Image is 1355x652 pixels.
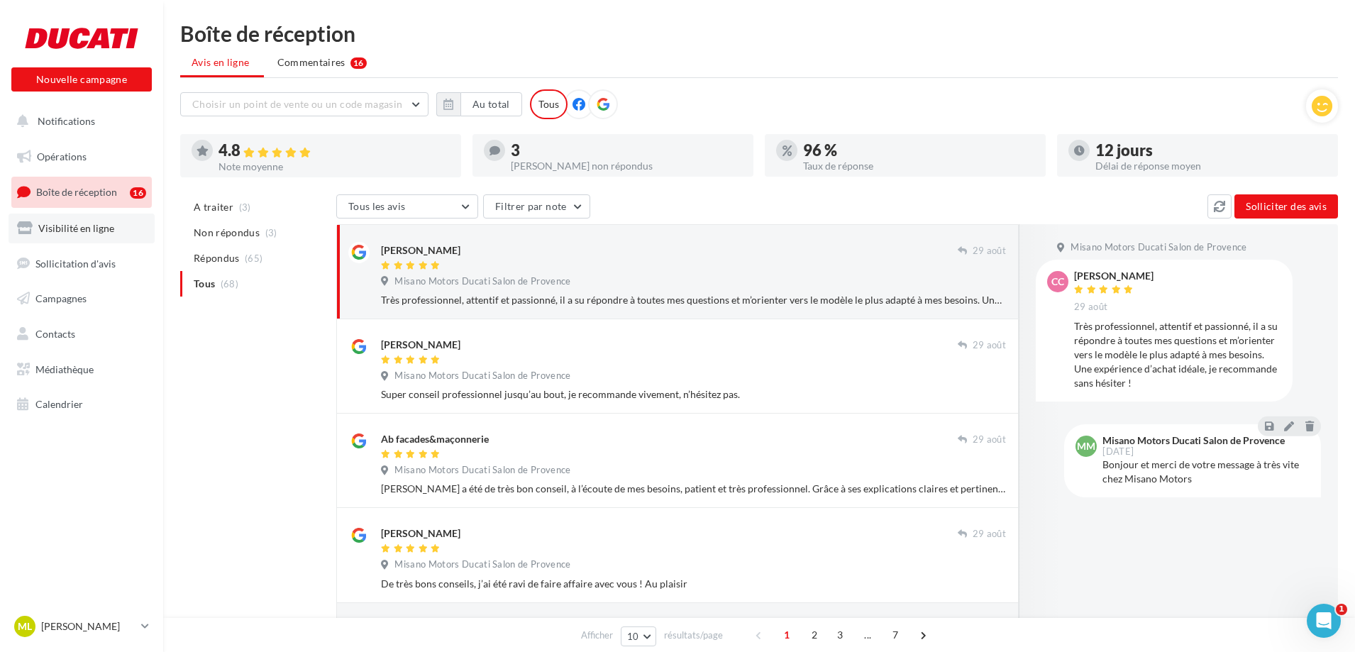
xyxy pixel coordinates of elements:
[1074,319,1281,390] div: Très professionnel, attentif et passionné, il a su répondre à toutes mes questions et m’orienter ...
[1234,194,1338,219] button: Solliciter des avis
[884,624,907,646] span: 7
[381,243,460,258] div: [PERSON_NAME]
[9,214,155,243] a: Visibilité en ligne
[35,257,116,269] span: Sollicitation d'avis
[973,245,1006,258] span: 29 août
[973,528,1006,541] span: 29 août
[245,253,262,264] span: (65)
[9,142,155,172] a: Opérations
[1102,447,1134,456] span: [DATE]
[18,619,32,634] span: ML
[37,150,87,162] span: Opérations
[1307,604,1341,638] iframe: Intercom live chat
[1051,275,1064,289] span: CC
[381,432,489,446] div: Ab facades&maçonnerie
[436,92,522,116] button: Au total
[381,482,1006,496] div: [PERSON_NAME] a été de très bon conseil, à l’écoute de mes besoins, patient et très professionnel...
[511,161,742,171] div: [PERSON_NAME] non répondus
[277,55,345,70] span: Commentaires
[973,339,1006,352] span: 29 août
[381,387,1006,402] div: Super conseil professionnel jusqu’au bout, je recommande vivement, n’hésitez pas.
[9,249,155,279] a: Sollicitation d'avis
[627,631,639,642] span: 10
[35,292,87,304] span: Campagnes
[1102,458,1310,486] div: Bonjour et merci de votre message à très vite chez Misano Motors
[9,389,155,419] a: Calendrier
[35,363,94,375] span: Médiathèque
[1095,143,1327,158] div: 12 jours
[348,200,406,212] span: Tous les avis
[336,194,478,219] button: Tous les avis
[394,275,570,288] span: Misano Motors Ducati Salon de Provence
[35,398,83,410] span: Calendrier
[194,251,240,265] span: Répondus
[829,624,851,646] span: 3
[460,92,522,116] button: Au total
[9,106,149,136] button: Notifications
[394,370,570,382] span: Misano Motors Ducati Salon de Provence
[394,464,570,477] span: Misano Motors Ducati Salon de Provence
[9,177,155,207] a: Boîte de réception16
[219,143,450,159] div: 4.8
[381,338,460,352] div: [PERSON_NAME]
[621,626,657,646] button: 10
[483,194,590,219] button: Filtrer par note
[192,98,402,110] span: Choisir un point de vente ou un code magasin
[1071,241,1246,254] span: Misano Motors Ducati Salon de Provence
[803,624,826,646] span: 2
[664,629,723,642] span: résultats/page
[36,186,117,198] span: Boîte de réception
[803,143,1034,158] div: 96 %
[180,92,428,116] button: Choisir un point de vente ou un code magasin
[239,201,251,213] span: (3)
[9,355,155,385] a: Médiathèque
[41,619,135,634] p: [PERSON_NAME]
[803,161,1034,171] div: Taux de réponse
[581,629,613,642] span: Afficher
[1095,161,1327,171] div: Délai de réponse moyen
[530,89,568,119] div: Tous
[1336,604,1347,615] span: 1
[35,328,75,340] span: Contacts
[381,526,460,541] div: [PERSON_NAME]
[1102,436,1285,446] div: Misano Motors Ducati Salon de Provence
[775,624,798,646] span: 1
[130,187,146,199] div: 16
[511,143,742,158] div: 3
[9,284,155,314] a: Campagnes
[973,433,1006,446] span: 29 août
[11,613,152,640] a: ML [PERSON_NAME]
[194,200,233,214] span: A traiter
[1077,439,1095,453] span: MM
[856,624,879,646] span: ...
[219,162,450,172] div: Note moyenne
[1074,271,1154,281] div: [PERSON_NAME]
[381,577,1006,591] div: De très bons conseils, j’ai été ravi de faire affaire avec vous ! Au plaisir
[180,23,1338,44] div: Boîte de réception
[11,67,152,92] button: Nouvelle campagne
[350,57,367,69] div: 16
[394,558,570,571] span: Misano Motors Ducati Salon de Provence
[38,115,95,127] span: Notifications
[1074,301,1107,314] span: 29 août
[194,226,260,240] span: Non répondus
[265,227,277,238] span: (3)
[381,293,1006,307] div: Très professionnel, attentif et passionné, il a su répondre à toutes mes questions et m’orienter ...
[38,222,114,234] span: Visibilité en ligne
[9,319,155,349] a: Contacts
